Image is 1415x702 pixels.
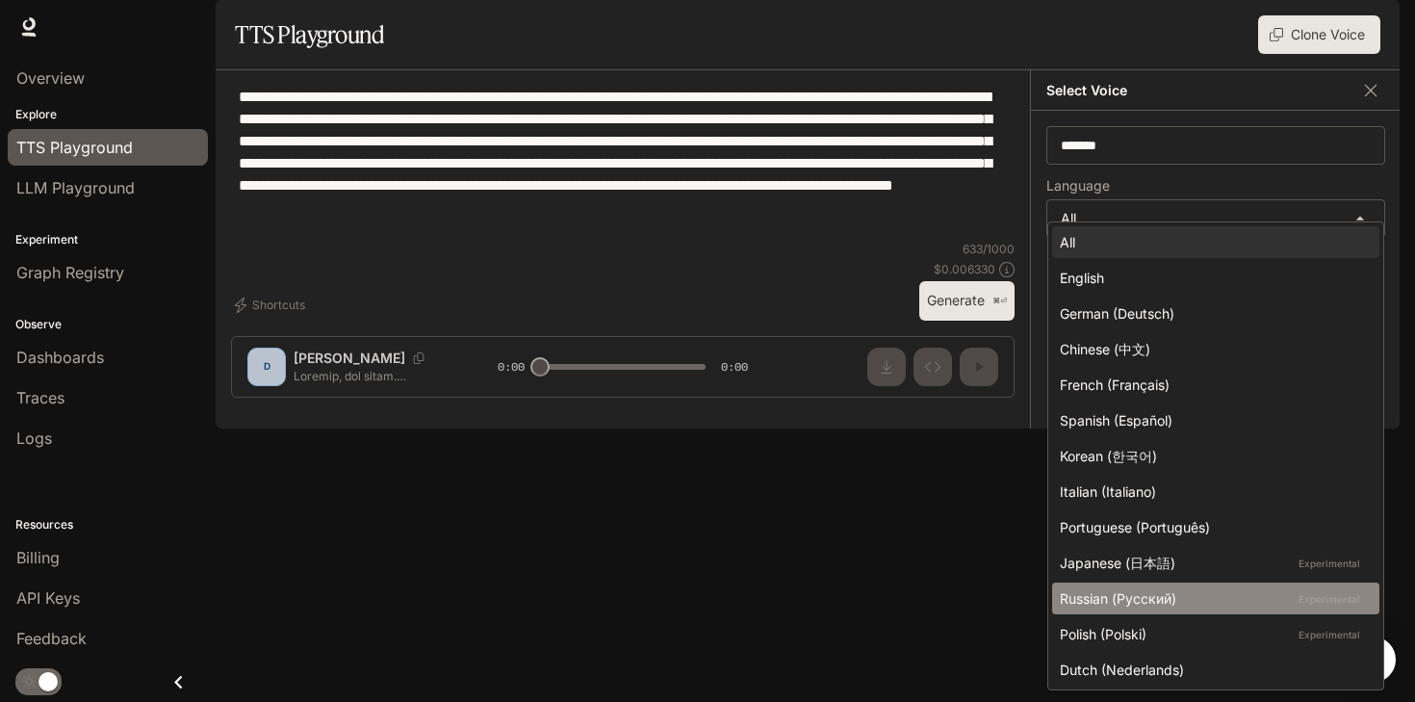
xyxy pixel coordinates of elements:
div: German (Deutsch) [1060,303,1364,324]
div: Portuguese (Português) [1060,517,1364,537]
p: Experimental [1295,555,1364,572]
p: Experimental [1295,590,1364,608]
div: Spanish (Español) [1060,410,1364,430]
div: Korean (한국어) [1060,446,1364,466]
div: English [1060,268,1364,288]
div: All [1060,232,1364,252]
div: Chinese (中文) [1060,339,1364,359]
p: Experimental [1295,626,1364,643]
div: Italian (Italiano) [1060,481,1364,502]
div: Russian (Русский) [1060,588,1364,609]
div: Dutch (Nederlands) [1060,660,1364,680]
div: French (Français) [1060,375,1364,395]
div: Polish (Polski) [1060,624,1364,644]
div: Japanese (日本語) [1060,553,1364,573]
